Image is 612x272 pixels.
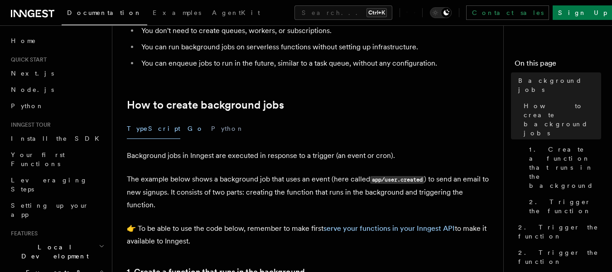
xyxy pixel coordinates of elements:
[11,70,54,77] span: Next.js
[67,9,142,16] span: Documentation
[466,5,549,20] a: Contact sales
[366,8,387,17] kbd: Ctrl+K
[515,72,601,98] a: Background jobs
[207,3,265,24] a: AgentKit
[7,239,106,264] button: Local Development
[7,81,106,98] a: Node.js
[7,121,51,129] span: Inngest tour
[127,173,489,211] p: The example below shows a background job that uses an event (here called ) to send an email to ne...
[515,244,601,270] a: 2. Trigger the function
[11,202,89,218] span: Setting up your app
[139,41,489,53] li: You can run background jobs on serverless functions without setting up infrastructure.
[11,36,36,45] span: Home
[518,223,601,241] span: 2. Trigger the function
[188,119,204,139] button: Go
[7,172,106,197] a: Leveraging Steps
[127,222,489,248] p: 👉 To be able to use the code below, remember to make first to make it available to Inngest.
[147,3,207,24] a: Examples
[11,86,54,93] span: Node.js
[139,57,489,70] li: You can enqueue jobs to run in the future, similar to a task queue, without any configuration.
[520,98,601,141] a: How to create background jobs
[211,119,244,139] button: Python
[153,9,201,16] span: Examples
[430,7,452,18] button: Toggle dark mode
[11,102,44,110] span: Python
[127,99,284,111] a: How to create background jobs
[515,58,601,72] h4: On this page
[518,248,601,266] span: 2. Trigger the function
[525,194,601,219] a: 2. Trigger the function
[529,145,601,190] span: 1. Create a function that runs in the background
[11,135,105,142] span: Install the SDK
[7,33,106,49] a: Home
[7,98,106,114] a: Python
[515,219,601,244] a: 2. Trigger the function
[139,24,489,37] li: You don't need to create queues, workers, or subscriptions.
[7,197,106,223] a: Setting up your app
[518,76,601,94] span: Background jobs
[370,176,424,184] code: app/user.created
[524,101,601,138] span: How to create background jobs
[11,177,87,193] span: Leveraging Steps
[7,243,99,261] span: Local Development
[127,119,180,139] button: TypeScript
[7,230,38,237] span: Features
[7,65,106,81] a: Next.js
[7,130,106,147] a: Install the SDK
[7,147,106,172] a: Your first Functions
[11,151,65,167] span: Your first Functions
[62,3,147,25] a: Documentation
[529,197,601,215] span: 2. Trigger the function
[323,224,455,233] a: serve your functions in your Inngest API
[294,5,392,20] button: Search...Ctrl+K
[212,9,260,16] span: AgentKit
[7,56,47,63] span: Quick start
[525,141,601,194] a: 1. Create a function that runs in the background
[127,149,489,162] p: Background jobs in Inngest are executed in response to a trigger (an event or cron).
